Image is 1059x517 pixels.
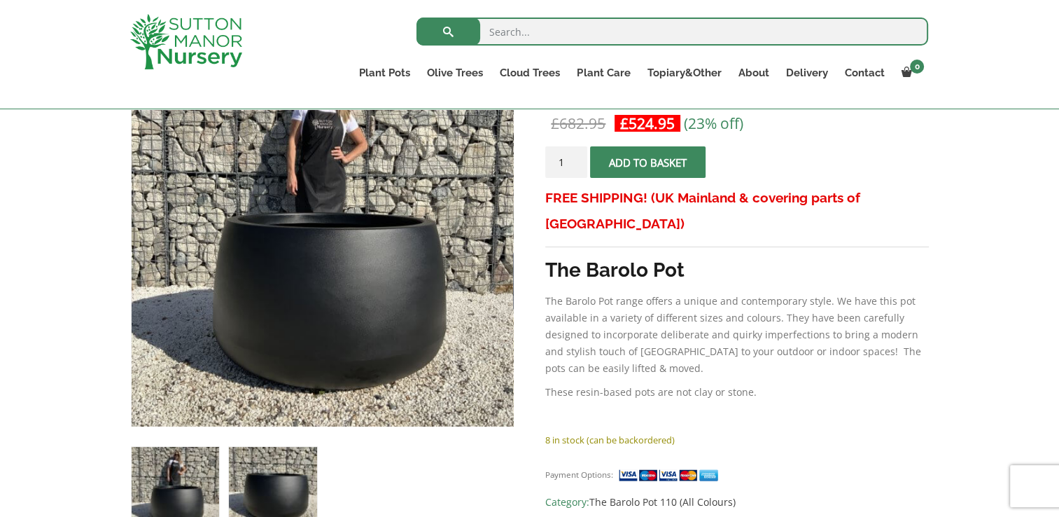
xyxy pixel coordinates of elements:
p: The Barolo Pot range offers a unique and contemporary style. We have this pot available in a vari... [545,293,928,377]
a: Topiary&Other [638,63,729,83]
input: Product quantity [545,146,587,178]
a: Cloud Trees [491,63,568,83]
h3: FREE SHIPPING! (UK Mainland & covering parts of [GEOGRAPHIC_DATA]) [545,185,928,237]
span: £ [620,113,629,133]
bdi: 524.95 [620,113,675,133]
button: Add to basket [590,146,706,178]
small: Payment Options: [545,469,613,480]
span: (23% off) [684,113,743,133]
a: Olive Trees [419,63,491,83]
a: 0 [892,63,928,83]
strong: The Barolo Pot [545,258,685,282]
a: Plant Care [568,63,638,83]
a: Delivery [777,63,836,83]
img: payment supported [618,468,723,483]
p: These resin-based pots are not clay or stone. [545,384,928,401]
a: Contact [836,63,892,83]
input: Search... [416,18,928,46]
span: 0 [910,60,924,74]
p: 8 in stock (can be backordered) [545,432,928,448]
a: Plant Pots [351,63,419,83]
bdi: 682.95 [551,113,605,133]
a: The Barolo Pot 110 (All Colours) [589,495,736,509]
span: £ [551,113,559,133]
a: About [729,63,777,83]
img: logo [130,14,242,69]
span: Category: [545,494,928,511]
